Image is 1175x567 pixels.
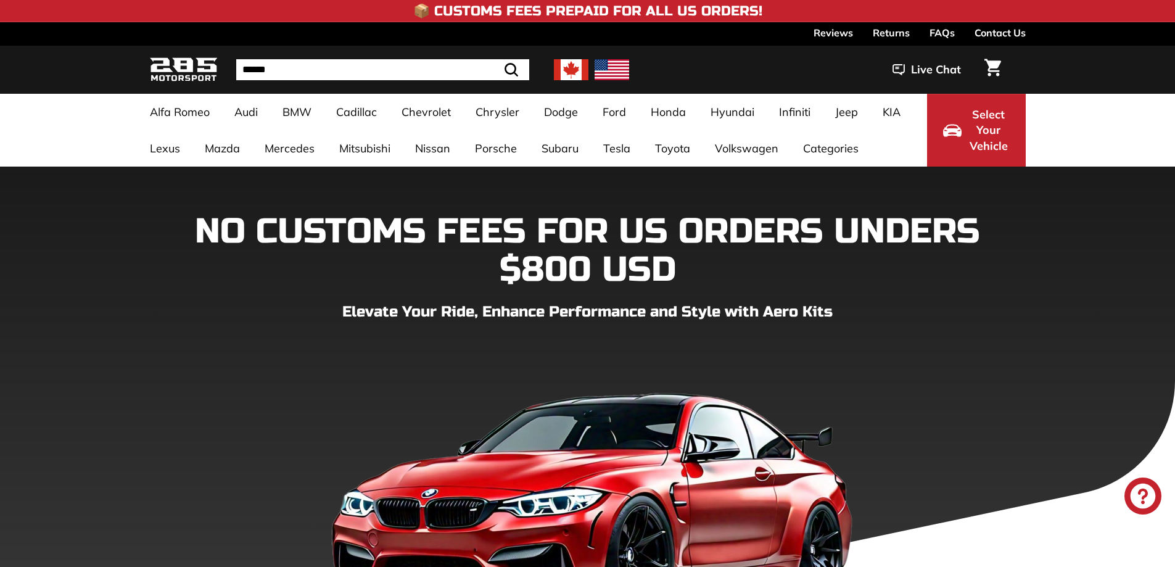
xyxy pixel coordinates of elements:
[698,94,767,130] a: Hyundai
[529,130,591,167] a: Subaru
[590,94,638,130] a: Ford
[192,130,252,167] a: Mazda
[138,130,192,167] a: Lexus
[968,107,1010,154] span: Select Your Vehicle
[870,94,913,130] a: KIA
[591,130,643,167] a: Tesla
[1121,478,1165,518] inbox-online-store-chat: Shopify online store chat
[463,130,529,167] a: Porsche
[327,130,403,167] a: Mitsubishi
[413,4,762,19] h4: 📦 Customs Fees Prepaid for All US Orders!
[150,56,218,85] img: Logo_285_Motorsport_areodynamics_components
[814,22,853,43] a: Reviews
[876,54,977,85] button: Live Chat
[703,130,791,167] a: Volkswagen
[403,130,463,167] a: Nissan
[930,22,955,43] a: FAQs
[911,62,961,78] span: Live Chat
[532,94,590,130] a: Dodge
[977,49,1008,91] a: Cart
[324,94,389,130] a: Cadillac
[150,213,1026,289] h1: NO CUSTOMS FEES FOR US ORDERS UNDERS $800 USD
[252,130,327,167] a: Mercedes
[270,94,324,130] a: BMW
[927,94,1026,167] button: Select Your Vehicle
[638,94,698,130] a: Honda
[150,301,1026,323] p: Elevate Your Ride, Enhance Performance and Style with Aero Kits
[389,94,463,130] a: Chevrolet
[236,59,529,80] input: Search
[873,22,910,43] a: Returns
[138,94,222,130] a: Alfa Romeo
[767,94,823,130] a: Infiniti
[823,94,870,130] a: Jeep
[643,130,703,167] a: Toyota
[222,94,270,130] a: Audi
[463,94,532,130] a: Chrysler
[791,130,871,167] a: Categories
[975,22,1026,43] a: Contact Us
